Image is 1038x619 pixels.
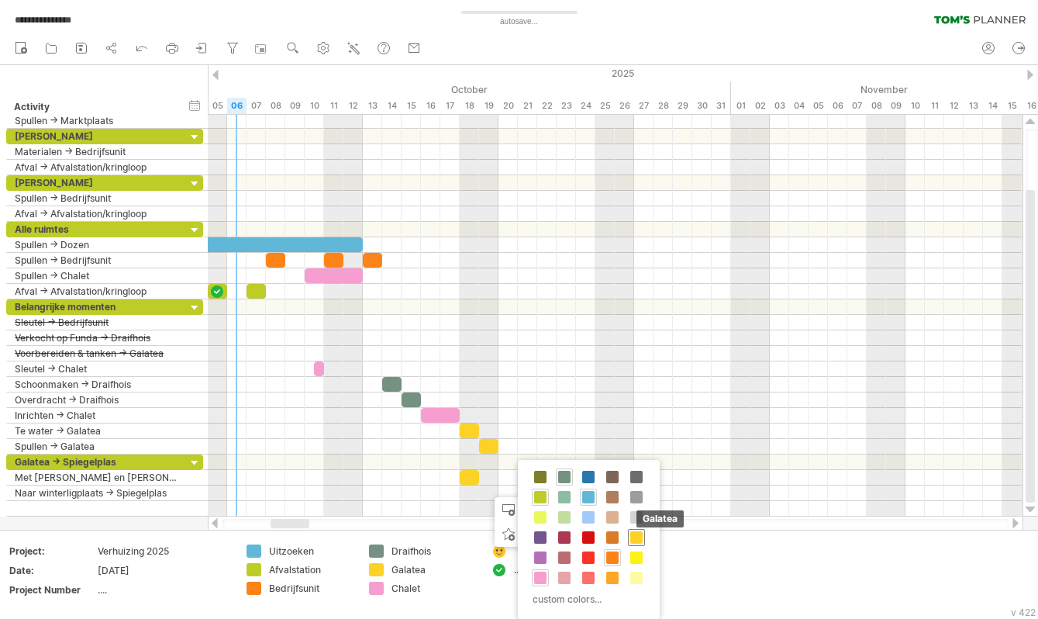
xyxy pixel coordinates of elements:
[847,98,867,114] div: Friday, 7 November 2025
[266,98,285,114] div: Wednesday, 8 October 2025
[526,589,647,610] div: custom colors...
[391,582,476,595] div: Chalet
[9,583,95,597] div: Project Number
[615,98,634,114] div: Sunday, 26 October 2025
[673,98,692,114] div: Wednesday, 29 October 2025
[15,346,178,361] div: Voorbereiden & tanken -> Galatea
[15,424,178,438] div: Te water -> Galatea
[15,237,178,252] div: Spullen -> Dozen
[692,98,712,114] div: Thursday, 30 October 2025
[514,563,598,576] div: ....
[98,583,228,597] div: ....
[576,98,595,114] div: Friday, 24 October 2025
[421,98,440,114] div: Thursday, 16 October 2025
[14,99,178,115] div: Activity
[495,522,602,547] div: add icon
[15,175,178,190] div: [PERSON_NAME]
[636,510,684,527] span: Galatea
[9,545,95,558] div: Project:
[269,545,353,558] div: Uitzoeken
[557,98,576,114] div: Thursday, 23 October 2025
[15,361,178,376] div: Sleutel -> Chalet
[15,470,178,485] div: Met [PERSON_NAME] en [PERSON_NAME] -> Gorinchem
[440,98,460,114] div: Friday, 17 October 2025
[269,563,353,576] div: Afvalstation
[130,81,731,98] div: October 2025
[460,98,479,114] div: Saturday, 18 October 2025
[750,98,770,114] div: Sunday, 2 November 2025
[15,486,178,500] div: Naar winterligplaats -> Spiegelplas
[15,144,178,159] div: Materialen -> Bedrijfsunit
[324,98,343,114] div: Saturday, 11 October 2025
[1011,607,1036,618] div: v 422
[402,98,421,114] div: Wednesday, 15 October 2025
[537,98,557,114] div: Wednesday, 22 October 2025
[391,563,476,576] div: Galatea
[285,98,305,114] div: Thursday, 9 October 2025
[15,392,178,407] div: Overdracht -> Draifhois
[1002,98,1022,114] div: Saturday, 15 November 2025
[595,98,615,114] div: Saturday, 25 October 2025
[495,497,602,522] div: add time block
[15,408,178,423] div: Inrichten -> Chalet
[712,98,731,114] div: Friday, 31 October 2025
[98,564,228,577] div: [DATE]
[9,564,95,577] div: Date:
[247,98,266,114] div: Tuesday, 7 October 2025
[343,98,363,114] div: Sunday, 12 October 2025
[15,191,178,206] div: Spullen -> Bedrijfsunit
[15,377,178,392] div: Schoonmaken -> Draifhois
[15,315,178,330] div: Sleutel -> Bedrijfsunit
[98,545,228,558] div: Verhuizing 2025
[382,98,402,114] div: Tuesday, 14 October 2025
[15,455,178,469] div: Galatea -> Spiegelplas
[269,582,353,595] div: Bedrijfsunit
[391,545,476,558] div: Draifhois
[15,113,178,128] div: Spullen -> Marktplaats
[305,98,324,114] div: Friday, 10 October 2025
[653,98,673,114] div: Tuesday, 28 October 2025
[15,268,178,283] div: Spullen -> Chalet
[770,98,789,114] div: Monday, 3 November 2025
[15,129,178,144] div: [PERSON_NAME]
[208,98,227,114] div: Sunday, 5 October 2025
[434,16,605,28] div: autosave...
[479,98,498,114] div: Sunday, 19 October 2025
[983,98,1002,114] div: Friday, 14 November 2025
[15,253,178,268] div: Spullen -> Bedrijfsunit
[15,330,178,345] div: Verkocht op Funda -> Draifhois
[15,206,178,221] div: Afval -> Afvalstation/kringloop
[15,439,178,454] div: Spullen -> Galatea
[828,98,847,114] div: Thursday, 6 November 2025
[809,98,828,114] div: Wednesday, 5 November 2025
[905,98,925,114] div: Monday, 10 November 2025
[15,299,178,314] div: Belangrijke momenten
[867,98,886,114] div: Saturday, 8 November 2025
[925,98,944,114] div: Tuesday, 11 November 2025
[15,284,178,299] div: Afval -> Afvalstation/kringloop
[634,98,653,114] div: Monday, 27 October 2025
[886,98,905,114] div: Sunday, 9 November 2025
[498,98,518,114] div: Monday, 20 October 2025
[731,98,750,114] div: Saturday, 1 November 2025
[363,98,382,114] div: Monday, 13 October 2025
[789,98,809,114] div: Tuesday, 4 November 2025
[15,222,178,237] div: Alle ruimtes
[518,98,537,114] div: Tuesday, 21 October 2025
[944,98,964,114] div: Wednesday, 12 November 2025
[15,160,178,175] div: Afval -> Afvalstation/kringloop
[227,98,247,114] div: Monday, 6 October 2025
[964,98,983,114] div: Thursday, 13 November 2025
